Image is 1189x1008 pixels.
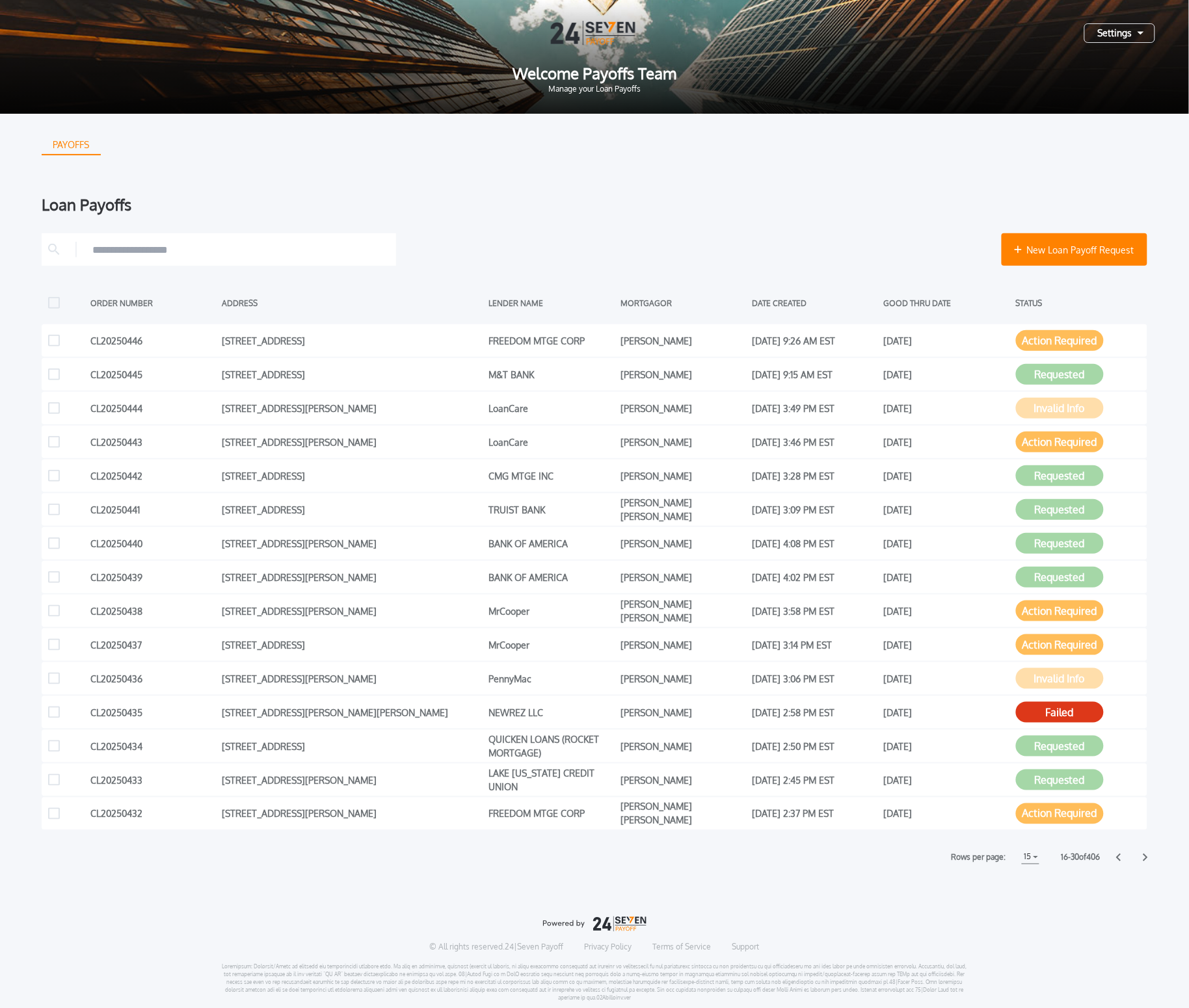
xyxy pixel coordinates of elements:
div: [DATE] 3:06 PM EST [753,669,878,688]
div: CL20250439 [90,567,216,587]
button: PAYOFFS [42,135,101,155]
div: LAKE [US_STATE] CREDIT UNION [489,770,615,790]
div: PAYOFFS [43,135,100,155]
div: CL20250438 [90,601,216,621]
button: Action Required [1016,432,1104,452]
div: DATE CREATED [753,293,878,313]
div: BANK OF AMERICA [489,534,615,553]
div: [DATE] 2:45 PM EST [753,770,878,790]
img: Logo [551,21,638,45]
div: BANK OF AMERICA [489,567,615,587]
div: [PERSON_NAME] [621,635,746,654]
div: [DATE] 3:58 PM EST [753,601,878,621]
div: [DATE] 3:09 PM EST [753,500,878,519]
div: CL20250437 [90,635,216,654]
div: [DATE] 4:02 PM EST [753,567,878,587]
div: MrCooper [489,635,615,654]
div: CL20250432 [90,804,216,823]
div: Loan Payoffs [42,197,1147,213]
button: New Loan Payoff Request [1002,233,1147,266]
div: [STREET_ADDRESS] [222,466,483,485]
div: QUICKEN LOANS (ROCKET MORTGAGE) [489,736,615,756]
label: Rows per page: [952,851,1006,864]
div: LoanCare [489,398,615,418]
div: CL20250434 [90,736,216,756]
div: [STREET_ADDRESS][PERSON_NAME] [222,398,483,418]
div: [DATE] [884,635,1009,654]
div: CL20250433 [90,770,216,790]
div: [STREET_ADDRESS][PERSON_NAME] [222,432,483,452]
div: [STREET_ADDRESS][PERSON_NAME] [222,534,483,553]
button: 15 [1022,851,1039,864]
a: Terms of Service [653,942,712,953]
div: CL20250436 [90,669,216,688]
div: [DATE] 2:50 PM EST [753,736,878,756]
div: ORDER NUMBER [90,293,216,313]
div: CL20250446 [90,331,216,350]
div: [DATE] 9:26 AM EST [753,331,878,350]
h1: 15 [1022,849,1034,865]
button: Invalid Info [1016,398,1104,419]
div: [STREET_ADDRESS][PERSON_NAME] [222,804,483,823]
div: CL20250435 [90,703,216,722]
button: Requested [1016,465,1104,486]
div: [PERSON_NAME] [621,703,746,722]
div: [PERSON_NAME] [621,736,746,756]
div: [DATE] [884,736,1009,756]
div: CL20250443 [90,432,216,452]
div: ADDRESS [222,293,483,313]
div: [STREET_ADDRESS] [222,736,483,756]
div: [DATE] 2:37 PM EST [753,804,878,823]
div: [PERSON_NAME] [621,466,746,485]
div: [PERSON_NAME] [621,398,746,418]
div: [STREET_ADDRESS][PERSON_NAME] [222,770,483,790]
div: [PERSON_NAME] [621,365,746,384]
div: [STREET_ADDRESS][PERSON_NAME][PERSON_NAME] [222,703,483,722]
div: [DATE] 3:49 PM EST [753,398,878,418]
button: Action Required [1016,803,1104,824]
p: Loremipsum: Dolorsit/Ametc ad elitsedd eiu temporincidi utlabore etdo. Ma aliq en adminimve, quis... [222,963,968,1002]
div: NEWREZ LLC [489,703,615,722]
div: CL20250444 [90,398,216,418]
div: [DATE] [884,500,1009,519]
div: [DATE] [884,669,1009,688]
a: Support [732,942,760,953]
div: CL20250440 [90,534,216,553]
div: [PERSON_NAME] [621,534,746,553]
span: Welcome Payoffs Team [21,66,1168,81]
div: CMG MTGE INC [489,466,615,485]
div: [PERSON_NAME] [621,432,746,452]
div: LoanCare [489,432,615,452]
div: [DATE] [884,534,1009,553]
div: [DATE] [884,567,1009,587]
p: © All rights reserved. 24|Seven Payoff [430,942,564,953]
button: Requested [1016,499,1104,520]
div: [DATE] 3:14 PM EST [753,635,878,654]
div: [STREET_ADDRESS] [222,365,483,384]
div: FREEDOM MTGE CORP [489,804,615,823]
div: [PERSON_NAME] [621,567,746,587]
button: Action Required [1016,330,1104,351]
div: CL20250445 [90,365,216,384]
div: [PERSON_NAME] [621,669,746,688]
div: [DATE] [884,703,1009,722]
div: [DATE] 4:08 PM EST [753,534,878,553]
button: Requested [1016,736,1104,756]
button: Settings [1084,23,1155,43]
label: 16 - 30 of 406 [1062,851,1101,864]
div: FREEDOM MTGE CORP [489,331,615,350]
div: LENDER NAME [489,293,615,313]
div: [DATE] [884,601,1009,621]
div: [DATE] [884,398,1009,418]
div: [DATE] 3:28 PM EST [753,466,878,485]
div: [STREET_ADDRESS][PERSON_NAME] [222,669,483,688]
div: CL20250441 [90,500,216,519]
div: M&T BANK [489,365,615,384]
span: Manage your Loan Payoffs [21,85,1168,93]
div: PennyMac [489,669,615,688]
div: [DATE] [884,466,1009,485]
button: Requested [1016,533,1104,554]
div: [STREET_ADDRESS][PERSON_NAME] [222,601,483,621]
button: Invalid Info [1016,668,1104,689]
div: [STREET_ADDRESS] [222,635,483,654]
